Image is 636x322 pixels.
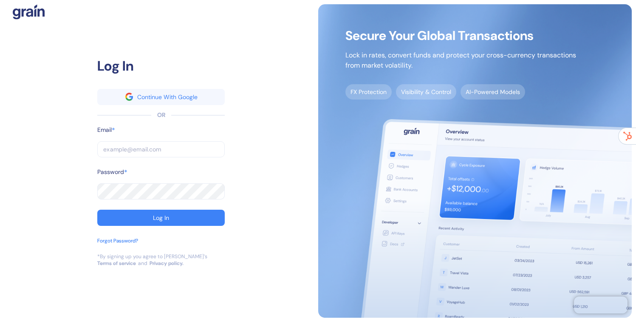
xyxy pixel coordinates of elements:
span: FX Protection [345,84,392,100]
span: Secure Your Global Transactions [345,31,576,40]
div: Forgot Password? [97,237,138,245]
span: AI-Powered Models [461,84,525,100]
img: signup-main-image [318,4,632,318]
iframe: Chatra live chat [574,296,628,313]
img: google [125,93,133,100]
div: Log In [97,56,225,76]
label: Password [97,168,124,177]
div: and [138,260,147,267]
div: OR [157,111,165,120]
input: example@email.com [97,141,225,157]
a: Terms of service [97,260,136,267]
span: Visibility & Control [396,84,456,100]
button: googleContinue With Google [97,89,225,105]
p: Lock in rates, convert funds and protect your cross-currency transactions from market volatility. [345,50,576,71]
div: Continue With Google [137,94,198,100]
div: *By signing up you agree to [PERSON_NAME]’s [97,253,207,260]
div: Log In [153,215,169,221]
a: Privacy policy. [150,260,184,267]
img: logo [13,4,45,20]
button: Log In [97,210,225,226]
button: Forgot Password? [97,237,138,253]
label: Email [97,125,112,134]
